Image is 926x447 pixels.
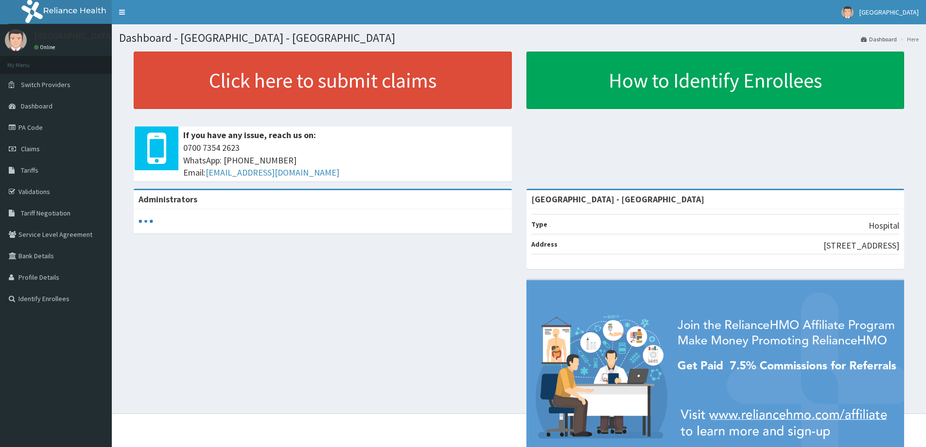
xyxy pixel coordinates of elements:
span: Tariff Negotiation [21,209,70,217]
a: Online [34,44,57,51]
span: Switch Providers [21,80,70,89]
span: [GEOGRAPHIC_DATA] [859,8,919,17]
span: Tariffs [21,166,38,175]
p: Hospital [869,219,899,232]
h1: Dashboard - [GEOGRAPHIC_DATA] - [GEOGRAPHIC_DATA] [119,32,919,44]
li: Here [898,35,919,43]
p: [STREET_ADDRESS] [823,239,899,252]
strong: [GEOGRAPHIC_DATA] - [GEOGRAPHIC_DATA] [531,194,704,205]
span: Dashboard [21,102,52,110]
a: Click here to submit claims [134,52,512,109]
b: Administrators [139,194,197,205]
svg: audio-loading [139,214,153,229]
img: User Image [5,29,27,51]
span: 0700 7354 2623 WhatsApp: [PHONE_NUMBER] Email: [183,142,507,179]
span: Claims [21,144,40,153]
img: User Image [841,6,854,18]
b: Address [531,240,558,249]
a: [EMAIL_ADDRESS][DOMAIN_NAME] [206,167,339,178]
b: If you have any issue, reach us on: [183,129,316,141]
a: How to Identify Enrollees [526,52,905,109]
p: [GEOGRAPHIC_DATA] [34,32,114,40]
b: Type [531,220,547,229]
a: Dashboard [861,35,897,43]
